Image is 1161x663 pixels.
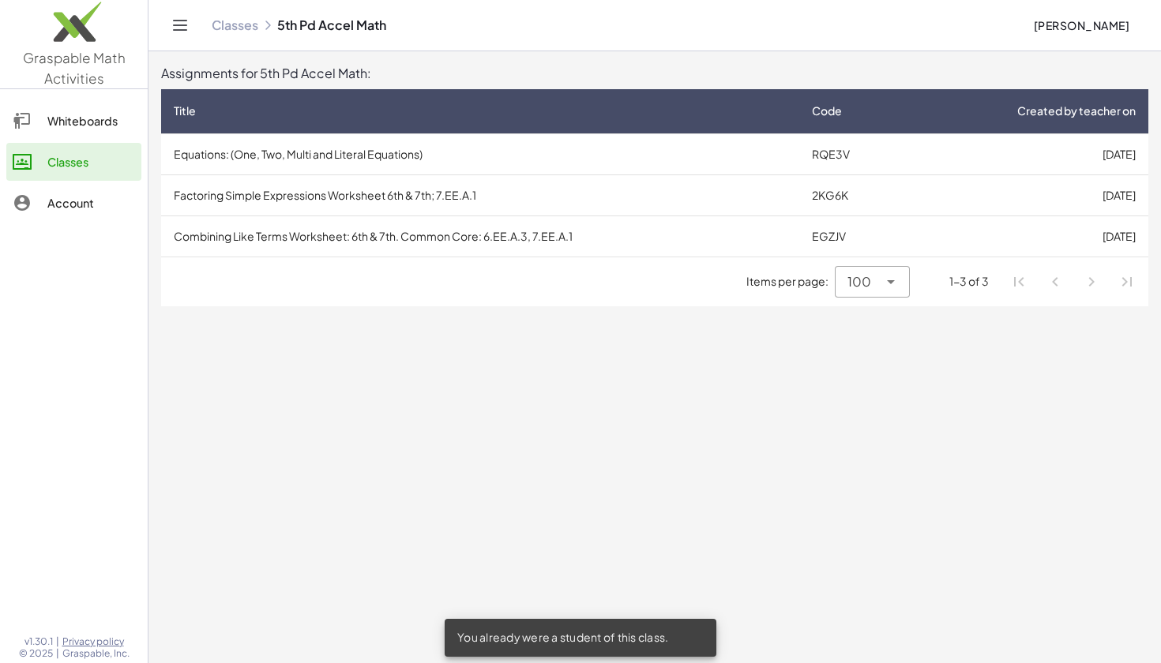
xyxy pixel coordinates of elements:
[1001,264,1145,300] nav: Pagination Navigation
[746,273,835,290] span: Items per page:
[1033,18,1129,32] span: [PERSON_NAME]
[6,143,141,181] a: Classes
[949,273,989,290] div: 1-3 of 3
[799,174,907,215] td: 2KG6K
[47,193,135,212] div: Account
[1017,103,1136,119] span: Created by teacher on
[23,49,126,87] span: Graspable Math Activities
[174,103,196,119] span: Title
[907,174,1148,215] td: [DATE]
[167,13,193,38] button: Toggle navigation
[19,647,53,660] span: © 2025
[907,215,1148,257] td: [DATE]
[24,635,53,648] span: v1.30.1
[812,103,842,119] span: Code
[799,133,907,174] td: RQE3V
[56,635,59,648] span: |
[47,152,135,171] div: Classes
[161,174,799,215] td: Factoring Simple Expressions Worksheet 6th & 7th; 7.EE.A.1
[799,215,907,257] td: EGZJV
[62,635,130,648] a: Privacy policy
[47,111,135,130] div: Whiteboards
[62,647,130,660] span: Graspable, Inc.
[445,619,716,657] div: You already were a student of this class.
[161,133,799,174] td: Equations: (One, Two, Multi and Literal Equations)
[161,215,799,257] td: Combining Like Terms Worksheet: 6th & 7th. Common Core: 6.EE.A.3, 7.EE.A.1
[907,133,1148,174] td: [DATE]
[6,184,141,222] a: Account
[161,64,1148,83] div: Assignments for 5th Pd Accel Math:
[6,102,141,140] a: Whiteboards
[56,647,59,660] span: |
[212,17,258,33] a: Classes
[1020,11,1142,39] button: [PERSON_NAME]
[847,272,871,291] span: 100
